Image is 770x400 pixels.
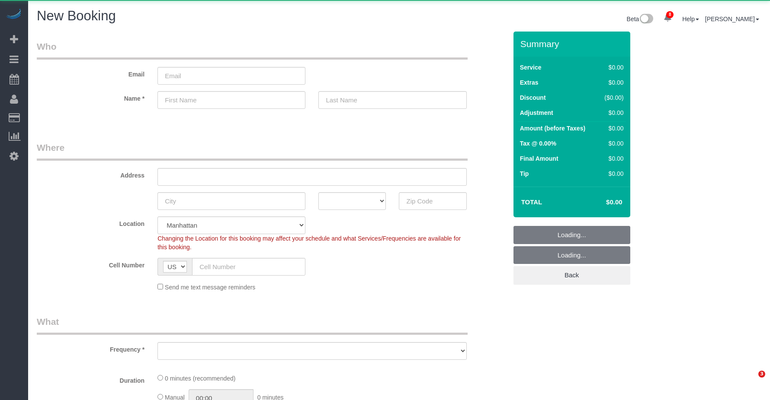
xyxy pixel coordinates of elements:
label: Location [30,216,151,228]
label: Address [30,168,151,180]
label: Frequency * [30,342,151,354]
span: 3 [758,371,765,378]
label: Duration [30,373,151,385]
div: $0.00 [601,124,624,133]
label: Final Amount [520,154,558,163]
input: Last Name [318,91,466,109]
label: Amount (before Taxes) [520,124,585,133]
h4: $0.00 [580,199,622,206]
div: $0.00 [601,108,624,117]
label: Adjustment [520,108,553,117]
div: $0.00 [601,139,624,148]
a: 8 [659,9,676,28]
div: ($0.00) [601,93,624,102]
span: Send me text message reminders [165,284,255,291]
label: Extras [520,78,539,87]
img: Automaid Logo [5,9,22,21]
div: $0.00 [601,169,624,178]
label: Name * [30,91,151,103]
div: $0.00 [601,63,624,72]
input: First Name [157,91,305,109]
a: Help [682,16,699,22]
label: Cell Number [30,258,151,270]
input: Cell Number [192,258,305,276]
img: New interface [639,14,653,25]
a: Back [513,266,630,284]
a: [PERSON_NAME] [705,16,759,22]
h3: Summary [520,39,626,49]
label: Email [30,67,151,79]
div: $0.00 [601,78,624,87]
label: Discount [520,93,546,102]
label: Service [520,63,542,72]
legend: Where [37,141,468,161]
iframe: Intercom live chat [741,371,761,391]
a: Beta [627,16,654,22]
input: City [157,192,305,210]
strong: Total [521,198,542,206]
span: 8 [666,11,674,18]
label: Tip [520,169,529,178]
input: Email [157,67,305,85]
input: Zip Code [399,192,466,210]
span: 0 minutes (recommended) [165,375,235,382]
span: New Booking [37,8,116,23]
label: Tax @ 0.00% [520,139,556,148]
legend: Who [37,40,468,60]
span: Changing the Location for this booking may affect your schedule and what Services/Frequencies are... [157,235,461,251]
legend: What [37,315,468,335]
div: $0.00 [601,154,624,163]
